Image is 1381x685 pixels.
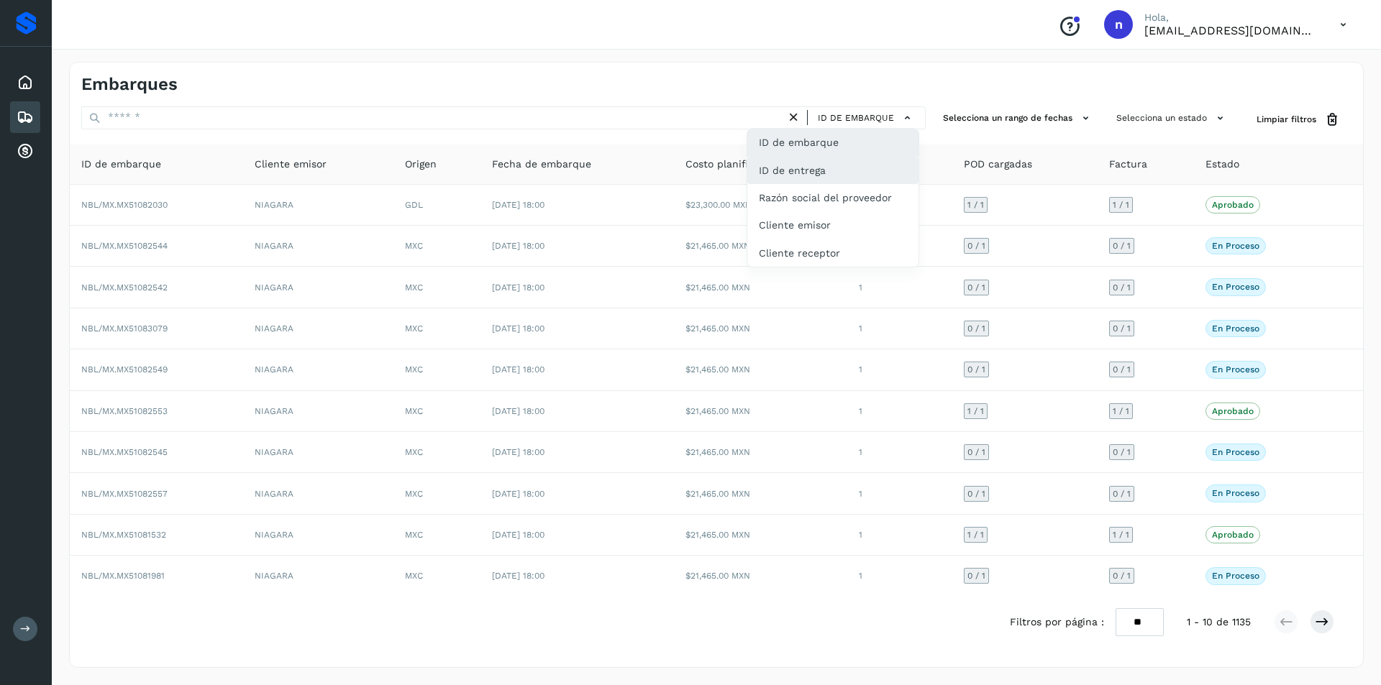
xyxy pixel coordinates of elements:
p: Hola, [1144,12,1317,24]
div: Embarques [10,101,40,133]
div: ID de entrega [747,157,919,184]
div: Razón social del proveedor [747,184,919,211]
div: ID de embarque [747,129,919,156]
div: Cliente emisor [747,211,919,239]
div: Cuentas por cobrar [10,136,40,167]
div: Inicio [10,67,40,98]
div: Cliente receptor [747,239,919,267]
p: nchavez@aeo.mx [1144,24,1317,37]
